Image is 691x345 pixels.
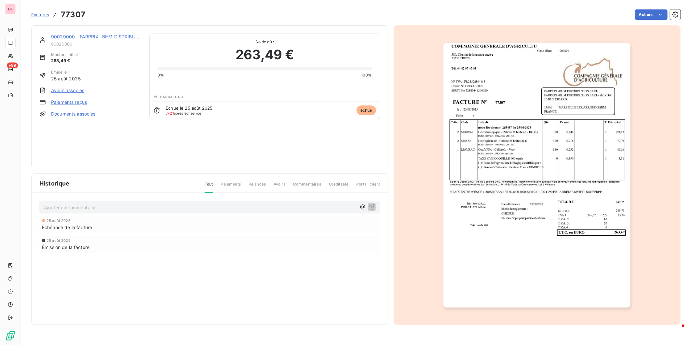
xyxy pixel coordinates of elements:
span: Historique [39,179,70,188]
span: 25 août 2025 [47,239,71,242]
span: Commentaires [293,181,321,192]
span: +99 [7,62,18,68]
span: Émise le [51,69,81,75]
span: J+21 [166,111,174,116]
h3: 77307 [61,9,85,21]
span: Montant initial [51,52,78,58]
span: Émission de la facture [42,244,89,251]
span: Paiements [221,181,241,192]
span: échue [357,105,376,115]
span: 0% [157,72,164,78]
span: Échue le 25 août 2025 [166,105,212,111]
iframe: Intercom live chat [669,323,684,338]
img: Logo LeanPay [5,331,16,341]
span: Avoirs [274,181,285,192]
span: Échéance due [154,94,183,99]
button: Actions [635,9,668,20]
span: 90029000 [51,41,142,47]
a: Avoirs associés [51,87,84,94]
a: Factures [31,11,49,18]
span: Échéance de la facture [42,224,92,231]
span: après échéance [166,111,201,115]
span: 263,49 € [236,45,294,64]
img: invoice_thumbnail [443,43,630,308]
span: 25 août 2025 [51,75,81,82]
span: 25 août 2025 [47,219,71,223]
span: Solde dû : [157,39,372,45]
span: 263,49 € [51,58,78,64]
div: CF [5,4,16,14]
span: Relances [249,181,266,192]
a: Paiements reçus [51,99,87,105]
span: Factures [31,12,49,17]
span: Tout [205,181,213,193]
a: Documents associés [51,111,96,117]
a: 90029000 - FARPRIX -BHM DISTRIBUTION SARL [51,34,160,39]
span: 100% [361,72,372,78]
span: Portail client [356,181,380,192]
span: Creditsafe [329,181,349,192]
